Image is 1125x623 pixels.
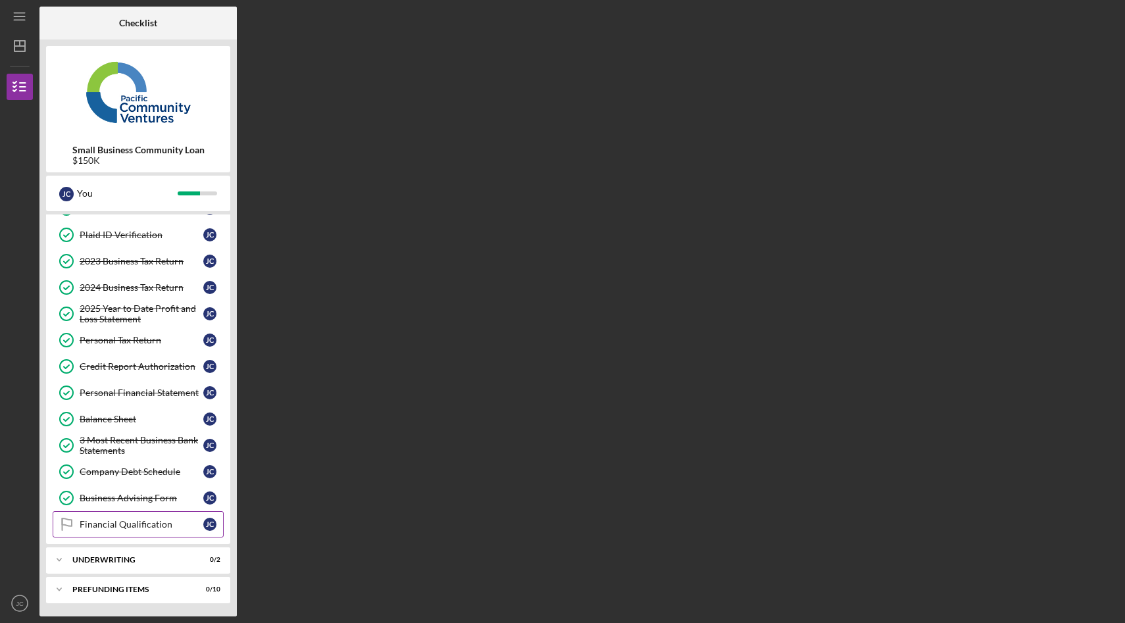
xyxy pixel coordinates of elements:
div: $150K [72,155,205,166]
div: J C [203,307,216,320]
div: Business Advising Form [80,493,203,503]
a: Personal Tax ReturnJC [53,327,224,353]
a: Business Advising FormJC [53,485,224,511]
a: Personal Financial StatementJC [53,380,224,406]
a: Company Debt ScheduleJC [53,459,224,485]
div: J C [203,518,216,531]
div: J C [203,255,216,268]
div: You [77,182,178,205]
div: Balance Sheet [80,414,203,424]
div: Personal Financial Statement [80,387,203,398]
a: Credit Report AuthorizationJC [53,353,224,380]
a: 3 Most Recent Business Bank StatementsJC [53,432,224,459]
div: Plaid ID Verification [80,230,203,240]
a: 2025 Year to Date Profit and Loss StatementJC [53,301,224,327]
div: J C [203,334,216,347]
div: J C [203,360,216,373]
div: 0 / 10 [197,586,220,593]
button: JC [7,590,33,616]
div: J C [203,412,216,426]
div: Company Debt Schedule [80,466,203,477]
b: Small Business Community Loan [72,145,205,155]
a: Financial QualificationJC [53,511,224,537]
a: 2024 Business Tax ReturnJC [53,274,224,301]
b: Checklist [119,18,157,28]
div: Underwriting [72,556,187,564]
div: J C [203,228,216,241]
img: Product logo [46,53,230,132]
div: Financial Qualification [80,519,203,530]
div: 2023 Business Tax Return [80,256,203,266]
div: J C [203,281,216,294]
a: Plaid ID VerificationJC [53,222,224,248]
div: J C [203,465,216,478]
div: 2024 Business Tax Return [80,282,203,293]
a: Balance SheetJC [53,406,224,432]
div: 2025 Year to Date Profit and Loss Statement [80,303,203,324]
text: JC [16,600,24,607]
div: J C [203,386,216,399]
div: 3 Most Recent Business Bank Statements [80,435,203,456]
a: 2023 Business Tax ReturnJC [53,248,224,274]
div: Personal Tax Return [80,335,203,345]
div: J C [203,491,216,505]
div: 0 / 2 [197,556,220,564]
div: Credit Report Authorization [80,361,203,372]
div: Prefunding Items [72,586,187,593]
div: J C [59,187,74,201]
div: J C [203,439,216,452]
